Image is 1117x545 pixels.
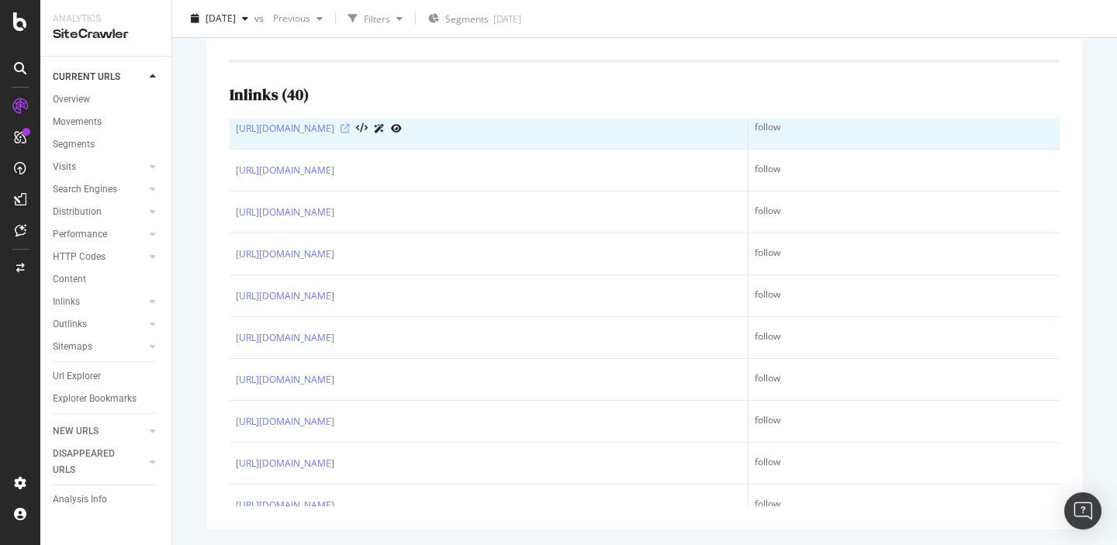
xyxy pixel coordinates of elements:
[53,368,161,385] a: Url Explorer
[53,12,159,26] div: Analytics
[53,423,145,440] a: NEW URLS
[53,204,102,220] div: Distribution
[53,446,145,478] a: DISAPPEARED URLS
[236,372,334,388] a: [URL][DOMAIN_NAME]
[356,123,368,134] button: View HTML Source
[53,114,161,130] a: Movements
[364,12,390,25] div: Filters
[230,86,309,103] h2: Inlinks ( 40 )
[53,226,145,243] a: Performance
[185,6,254,31] button: [DATE]
[53,271,86,288] div: Content
[53,69,145,85] a: CURRENT URLS
[53,26,159,43] div: SiteCrawler
[53,114,102,130] div: Movements
[749,275,1060,317] td: follow
[53,271,161,288] a: Content
[53,316,145,333] a: Outlinks
[749,150,1060,191] td: follow
[749,191,1060,233] td: follow
[53,136,161,153] a: Segments
[53,249,105,265] div: HTTP Codes
[53,316,87,333] div: Outlinks
[53,294,145,310] a: Inlinks
[53,492,107,508] div: Analysis Info
[236,498,334,513] a: [URL][DOMAIN_NAME]
[749,317,1060,359] td: follow
[493,12,521,26] div: [DATE]
[236,205,334,220] a: [URL][DOMAIN_NAME]
[53,446,131,478] div: DISAPPEARED URLS
[267,12,310,25] span: Previous
[53,492,161,508] a: Analysis Info
[53,91,90,108] div: Overview
[53,226,107,243] div: Performance
[53,339,92,355] div: Sitemaps
[53,204,145,220] a: Distribution
[236,247,334,262] a: [URL][DOMAIN_NAME]
[53,159,145,175] a: Visits
[749,401,1060,443] td: follow
[749,485,1060,526] td: follow
[53,136,95,153] div: Segments
[53,368,101,385] div: Url Explorer
[236,121,334,136] a: [URL][DOMAIN_NAME]
[391,120,402,136] a: URL Inspection
[53,69,120,85] div: CURRENT URLS
[53,181,145,198] a: Search Engines
[749,443,1060,485] td: follow
[749,108,1060,150] td: follow
[53,391,137,407] div: Explorer Bookmarks
[236,456,334,471] a: [URL][DOMAIN_NAME]
[53,294,80,310] div: Inlinks
[53,339,145,355] a: Sitemaps
[53,91,161,108] a: Overview
[53,391,161,407] a: Explorer Bookmarks
[206,12,236,25] span: 2025 Aug. 8th
[422,6,527,31] button: Segments[DATE]
[342,6,409,31] button: Filters
[236,288,334,304] a: [URL][DOMAIN_NAME]
[374,120,385,136] a: AI Url Details
[254,12,267,25] span: vs
[445,12,489,26] span: Segments
[749,233,1060,275] td: follow
[749,359,1060,401] td: follow
[53,181,117,198] div: Search Engines
[267,6,329,31] button: Previous
[53,423,99,440] div: NEW URLS
[53,249,145,265] a: HTTP Codes
[53,159,76,175] div: Visits
[341,124,350,133] a: Visit Online Page
[236,414,334,429] a: [URL][DOMAIN_NAME]
[236,163,334,178] a: [URL][DOMAIN_NAME]
[1064,492,1101,529] div: Open Intercom Messenger
[236,330,334,346] a: [URL][DOMAIN_NAME]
